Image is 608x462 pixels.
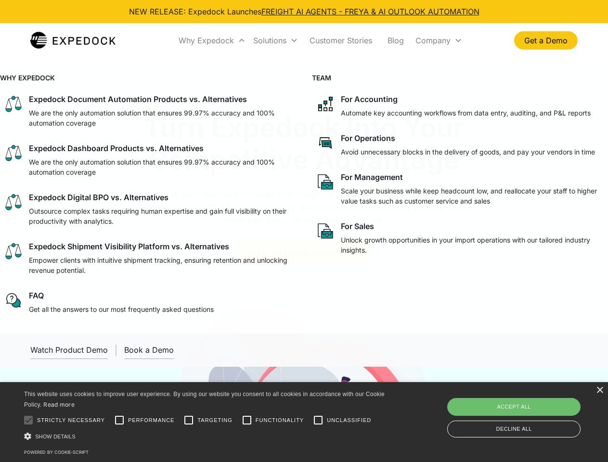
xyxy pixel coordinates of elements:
div: For Operations [341,133,395,143]
div: For Sales [341,221,374,231]
p: Empower clients with intuitive shipment tracking, ensuring retention and unlocking revenue potent... [29,255,293,275]
div: For Accounting [341,94,398,104]
div: Expedock Dashboard Products vs. Alternatives [29,143,204,153]
div: Expedock Shipment Visibility Platform vs. Alternatives [29,242,229,251]
div: FAQ [29,291,44,300]
img: scale icon [4,94,23,114]
img: scale icon [4,242,23,261]
div: Watch Product Demo [30,345,108,355]
a: Powered by cookie-script [24,449,89,455]
img: paper and bag icon [316,172,335,192]
div: For Management [341,172,403,182]
a: Book a Demo [124,341,174,359]
div: Why Expedock [175,24,249,57]
img: paper and bag icon [316,221,335,241]
span: Performance [128,416,175,424]
img: rectangular chat bubble icon [316,133,335,153]
div: Company [415,36,451,45]
a: Get a Demo [514,31,578,50]
div: Expedock Digital BPO vs. Alternatives [29,192,168,202]
div: Company [412,24,466,57]
a: home [30,31,116,50]
img: network like icon [316,94,335,114]
img: regular chat bubble icon [4,291,23,310]
p: We are the only automation solution that ensures 99.97% accuracy and 100% automation coverage [29,108,293,128]
p: Unlock growth opportunities in your import operations with our tailored industry insights. [341,235,605,255]
p: Scale your business while keep headcount low, and reallocate your staff to higher value tasks suc... [341,186,605,206]
span: Unclassified [327,416,371,424]
div: Show details [24,431,388,441]
div: Book a Demo [124,345,174,355]
p: Outsource complex tasks requiring human expertise and gain full visibility on their productivity ... [29,206,293,226]
p: Automate key accounting workflows from data entry, auditing, and P&L reports [341,108,591,118]
span: This website uses cookies to improve user experience. By using our website you consent to all coo... [24,391,385,409]
p: We are the only automation solution that ensures 99.97% accuracy and 100% automation coverage [29,157,293,177]
iframe: Chat Widget [448,358,608,462]
a: Read more [43,401,75,408]
span: Functionality [256,416,304,424]
span: Show details [35,434,76,439]
img: scale icon [4,192,23,212]
img: Expedock Logo [30,31,116,50]
a: FREIGHT AI AGENTS - FREYA & AI OUTLOOK AUTOMATION [261,7,479,16]
div: Solutions [249,24,302,57]
div: Expedock Document Automation Products vs. Alternatives [29,94,247,104]
p: Avoid unnecessary blocks in the delivery of goods, and pay your vendors in time [341,147,595,157]
a: open lightbox [30,341,108,359]
div: NEW RELEASE: Expedock Launches [129,6,479,17]
a: Blog [380,24,412,57]
div: Solutions [253,36,286,45]
span: Targeting [197,416,232,424]
div: Why Expedock [179,36,234,45]
a: Customer Stories [302,24,380,57]
p: Get all the answers to our most frequently asked questions [29,304,214,314]
img: scale icon [4,143,23,163]
span: Strictly necessary [37,416,105,424]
